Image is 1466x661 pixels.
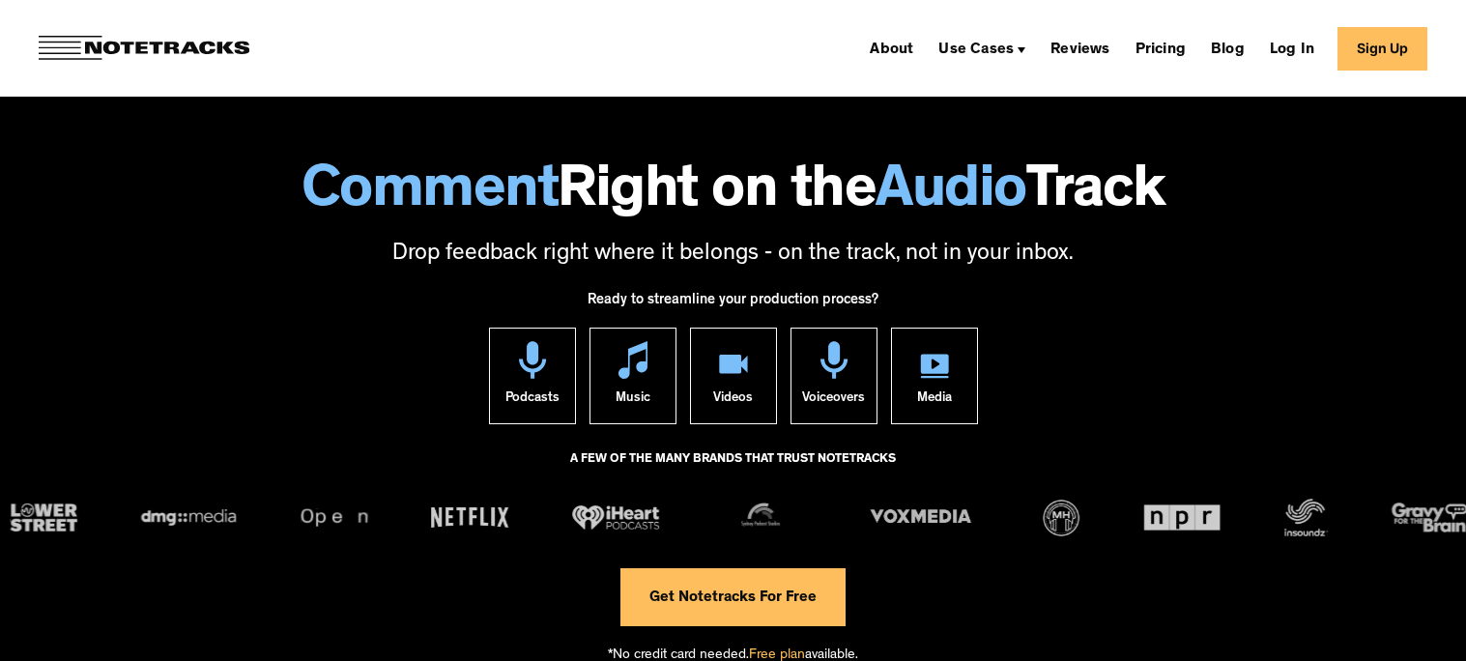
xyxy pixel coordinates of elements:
div: Voiceovers [802,379,865,423]
a: Podcasts [489,328,576,424]
a: Music [589,328,676,424]
a: About [862,33,921,64]
a: Log In [1262,33,1322,64]
a: Get Notetracks For Free [620,568,846,626]
a: Media [891,328,978,424]
div: Media [917,379,952,423]
div: Ready to streamline your production process? [588,281,878,328]
span: Audio [876,164,1026,224]
a: Pricing [1128,33,1193,64]
h1: Right on the Track [19,164,1447,224]
div: Use Cases [938,43,1014,58]
div: Use Cases [931,33,1033,64]
span: Comment [302,164,559,224]
div: Podcasts [505,379,560,423]
a: Blog [1203,33,1252,64]
a: Videos [690,328,777,424]
a: Sign Up [1337,27,1427,71]
div: A FEW OF THE MANY BRANDS THAT TRUST NOTETRACKS [570,444,896,496]
a: Voiceovers [790,328,877,424]
a: Reviews [1043,33,1117,64]
p: Drop feedback right where it belongs - on the track, not in your inbox. [19,239,1447,272]
div: Music [616,379,650,423]
div: Videos [713,379,753,423]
